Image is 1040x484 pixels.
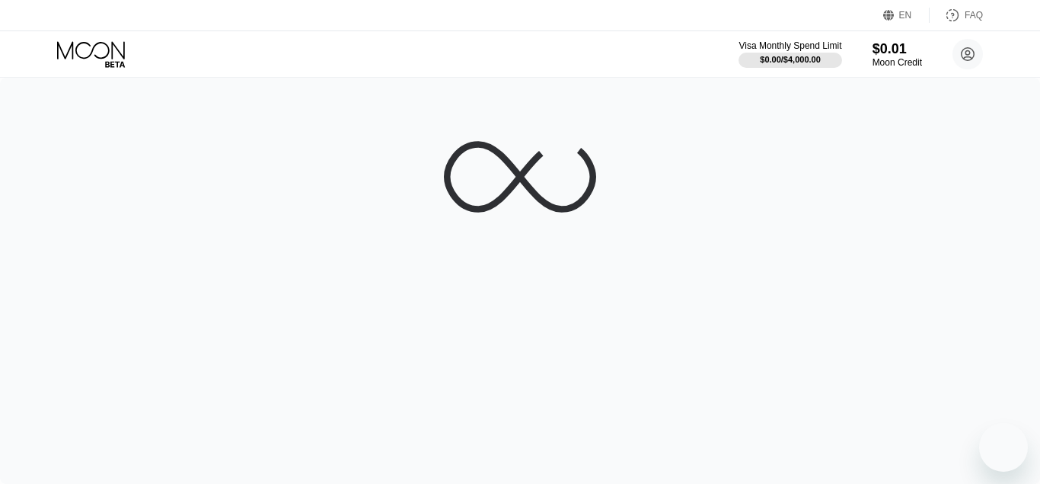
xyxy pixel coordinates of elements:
div: EN [899,10,912,21]
div: Moon Credit [873,57,922,68]
div: FAQ [965,10,983,21]
div: Visa Monthly Spend Limit [739,40,841,51]
iframe: Button to launch messaging window [979,423,1028,472]
div: $0.00 / $4,000.00 [760,55,821,64]
div: $0.01 [873,41,922,57]
div: Visa Monthly Spend Limit$0.00/$4,000.00 [739,40,841,68]
div: EN [883,8,930,23]
div: FAQ [930,8,983,23]
div: $0.01Moon Credit [873,41,922,68]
